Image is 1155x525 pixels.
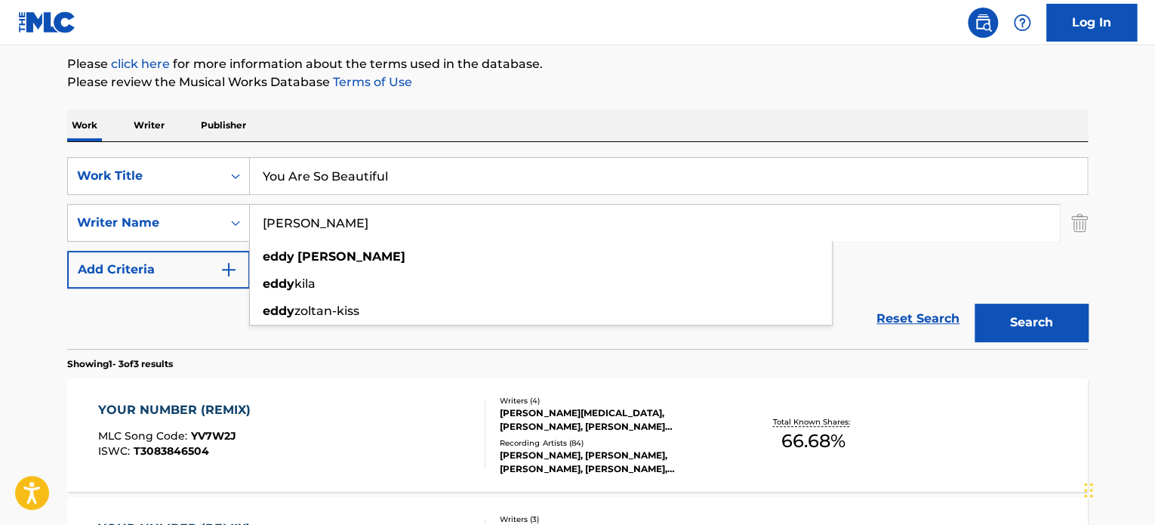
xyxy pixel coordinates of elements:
img: help [1013,14,1031,32]
div: [PERSON_NAME], [PERSON_NAME], [PERSON_NAME], [PERSON_NAME], [PERSON_NAME]|[PERSON_NAME]|[PERSON_N... [500,449,728,476]
div: YOUR NUMBER (REMIX) [98,401,258,419]
div: Writers ( 3 ) [500,514,728,525]
div: Writer Name [77,214,213,232]
strong: eddy [263,276,294,291]
iframe: Chat Widget [1080,452,1155,525]
img: MLC Logo [18,11,76,33]
strong: [PERSON_NAME] [297,249,405,264]
span: MLC Song Code : [98,429,191,443]
img: search [974,14,992,32]
div: Recording Artists ( 84 ) [500,437,728,449]
strong: eddy [263,249,294,264]
span: zoltan-kiss [294,304,359,318]
span: ISWC : [98,444,134,458]
a: Public Search [968,8,998,38]
p: Please review the Musical Works Database [67,73,1088,91]
div: Writers ( 4 ) [500,395,728,406]
p: Publisher [196,110,251,141]
button: Add Criteria [67,251,250,289]
a: YOUR NUMBER (REMIX)MLC Song Code:YV7W2JISWC:T3083846504Writers (4)[PERSON_NAME][MEDICAL_DATA], [P... [67,378,1088,492]
strong: eddy [263,304,294,318]
p: Total Known Shares: [772,416,853,428]
img: 9d2ae6d4665cec9f34b9.svg [220,261,238,279]
p: Writer [129,110,169,141]
button: Search [975,304,1088,341]
span: YV7W2J [191,429,236,443]
span: kila [294,276,316,291]
div: Work Title [77,167,213,185]
form: Search Form [67,157,1088,349]
a: Reset Search [869,302,967,335]
span: 66.68 % [781,428,845,455]
div: Help [1007,8,1037,38]
p: Work [67,110,102,141]
div: Drag [1084,468,1093,513]
div: [PERSON_NAME][MEDICAL_DATA], [PERSON_NAME], [PERSON_NAME][MEDICAL_DATA] [PERSON_NAME] [PERSON_NAM... [500,406,728,434]
a: Terms of Use [330,75,412,89]
a: click here [111,57,170,71]
a: Log In [1046,4,1137,42]
img: Delete Criterion [1071,204,1088,242]
p: Please for more information about the terms used in the database. [67,55,1088,73]
span: T3083846504 [134,444,209,458]
p: Showing 1 - 3 of 3 results [67,357,173,371]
